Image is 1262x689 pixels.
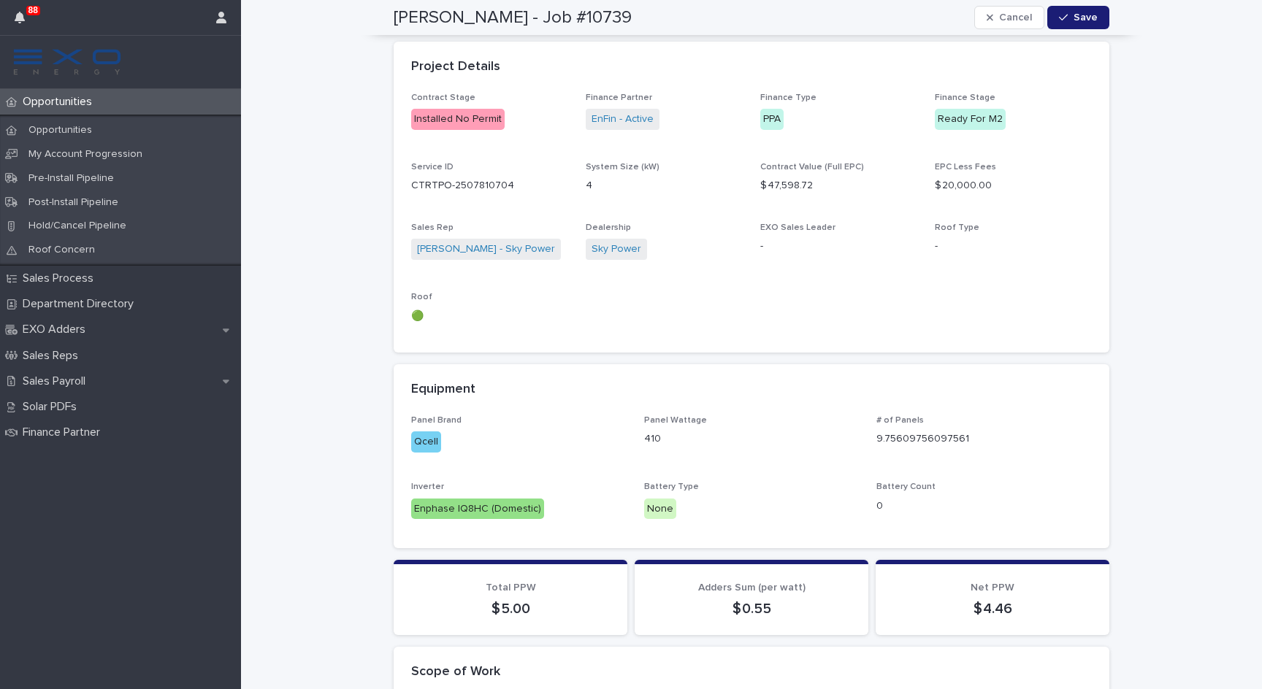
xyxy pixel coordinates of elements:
[644,499,676,520] div: None
[935,178,1092,193] p: $ 20,000.00
[1047,6,1109,29] button: Save
[760,109,784,130] div: PPA
[698,582,806,593] span: Adders Sum (per watt)
[1074,12,1098,23] span: Save
[592,112,654,127] a: EnFin - Active
[411,431,441,453] div: Qcell
[876,499,1092,514] p: 0
[760,93,817,102] span: Finance Type
[411,382,475,398] h2: Equipment
[652,600,851,617] p: $ 0.55
[411,163,454,172] span: Service ID
[935,223,979,232] span: Roof Type
[760,163,864,172] span: Contract Value (Full EPC)
[17,374,97,388] p: Sales Payroll
[876,416,924,425] span: # of Panels
[411,600,610,617] p: $ 5.00
[17,272,105,285] p: Sales Process
[411,293,432,301] span: Roof
[644,431,860,447] p: 410
[586,178,743,193] p: 4
[394,7,632,28] h2: [PERSON_NAME] - Job #10739
[486,582,536,593] span: Total PPW
[411,178,514,193] p: CTRTPO-2507810704
[15,9,34,35] div: 88
[17,220,138,232] p: Hold/Cancel Pipeline
[17,323,97,336] p: EXO Adders
[17,426,112,439] p: Finance Partner
[17,196,130,209] p: Post-Install Pipeline
[760,223,835,232] span: EXO Sales Leader
[417,242,555,257] a: [PERSON_NAME] - Sky Power
[17,148,154,161] p: My Account Progression
[17,244,107,256] p: Roof Concern
[935,109,1006,130] div: Ready For M2
[17,124,104,136] p: Opportunities
[411,309,568,324] p: 🟢
[586,163,659,172] span: System Size (kW)
[760,178,917,193] p: $ 47,598.72
[411,109,505,130] div: Installed No Permit
[411,416,462,425] span: Panel Brand
[17,400,88,414] p: Solar PDFs
[876,431,1092,447] p: 9.75609756097561
[17,95,104,109] p: Opportunities
[586,93,652,102] span: Finance Partner
[17,297,145,311] p: Department Directory
[411,59,500,75] h2: Project Details
[411,499,544,520] div: Enphase IQ8HC (Domestic)
[876,482,936,491] span: Battery Count
[760,239,917,254] p: -
[999,12,1032,23] span: Cancel
[935,163,996,172] span: EPC Less Fees
[411,223,454,232] span: Sales Rep
[935,93,995,102] span: Finance Stage
[644,482,699,491] span: Battery Type
[592,242,641,257] a: Sky Power
[971,582,1014,593] span: Net PPW
[411,93,475,102] span: Contract Stage
[974,6,1044,29] button: Cancel
[935,239,1092,254] p: -
[411,664,500,680] h2: Scope of Work
[586,223,631,232] span: Dealership
[411,482,444,491] span: Inverter
[893,600,1092,617] p: $ 4.46
[17,172,126,185] p: Pre-Install Pipeline
[644,416,707,425] span: Panel Wattage
[17,349,90,363] p: Sales Reps
[12,47,123,77] img: FKS5r6ZBThi8E5hshIGi
[28,5,38,15] p: 88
